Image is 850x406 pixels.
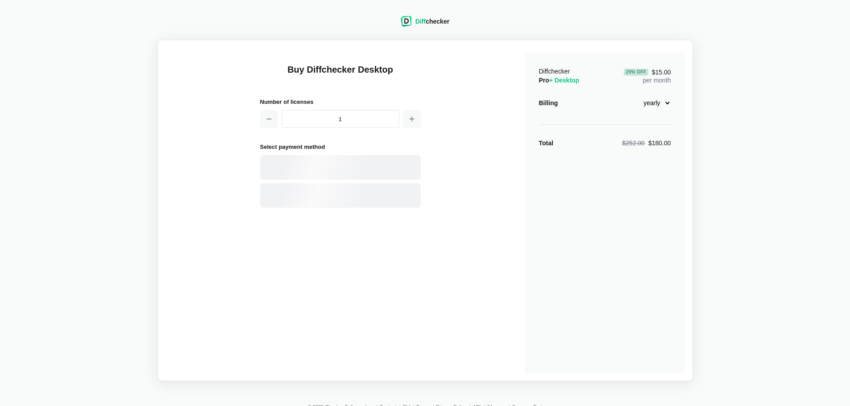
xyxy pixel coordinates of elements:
[260,142,421,152] h2: Select payment method
[539,139,553,147] strong: Total
[539,98,558,107] div: Billing
[549,77,579,84] span: + Desktop
[415,18,426,25] span: Diff
[401,21,449,28] a: Diffchecker logoDiffchecker
[624,69,648,76] div: 29 % Off
[624,69,671,76] span: $15.00
[539,68,570,75] span: Diffchecker
[622,139,645,147] span: $252.00
[260,97,421,107] h2: Number of licenses
[624,67,671,85] div: per month
[282,110,399,128] input: 1
[622,139,671,148] div: $180.00
[401,16,412,27] img: Diffchecker logo
[260,63,421,86] h1: Buy Diffchecker Desktop
[539,77,580,84] span: Pro
[415,17,449,26] div: checker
